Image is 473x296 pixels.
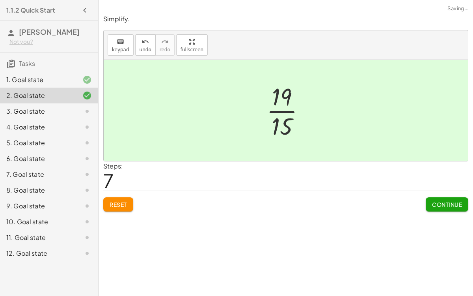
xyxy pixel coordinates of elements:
[82,201,92,211] i: Task not started.
[103,15,468,24] p: Simplify.
[6,107,70,116] div: 3. Goal state
[82,122,92,132] i: Task not started.
[9,38,92,46] div: Not you?
[160,47,170,52] span: redo
[135,34,156,56] button: undoundo
[103,197,133,212] button: Reset
[82,249,92,258] i: Task not started.
[6,154,70,163] div: 6. Goal state
[6,185,70,195] div: 8. Goal state
[426,197,468,212] button: Continue
[103,169,114,193] span: 7
[176,34,208,56] button: fullscreen
[6,217,70,227] div: 10. Goal state
[112,47,129,52] span: keypad
[82,185,92,195] i: Task not started.
[432,201,462,208] span: Continue
[19,27,80,36] span: [PERSON_NAME]
[82,233,92,242] i: Task not started.
[6,75,70,84] div: 1. Goal state
[140,47,151,52] span: undo
[82,217,92,227] i: Task not started.
[6,122,70,132] div: 4. Goal state
[82,107,92,116] i: Task not started.
[82,75,92,84] i: Task finished and correct.
[117,37,124,47] i: keyboard
[82,91,92,100] i: Task finished and correct.
[6,6,55,15] h4: 1.1.2 Quick Start
[6,233,70,242] div: 11. Goal state
[6,170,70,179] div: 7. Goal state
[19,59,35,67] span: Tasks
[6,249,70,258] div: 12. Goal state
[110,201,127,208] span: Reset
[447,5,468,13] span: Saving…
[82,154,92,163] i: Task not started.
[6,201,70,211] div: 9. Goal state
[155,34,175,56] button: redoredo
[103,162,123,170] label: Steps:
[82,138,92,148] i: Task not started.
[142,37,149,47] i: undo
[82,170,92,179] i: Task not started.
[161,37,169,47] i: redo
[181,47,203,52] span: fullscreen
[6,138,70,148] div: 5. Goal state
[6,91,70,100] div: 2. Goal state
[108,34,134,56] button: keyboardkeypad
